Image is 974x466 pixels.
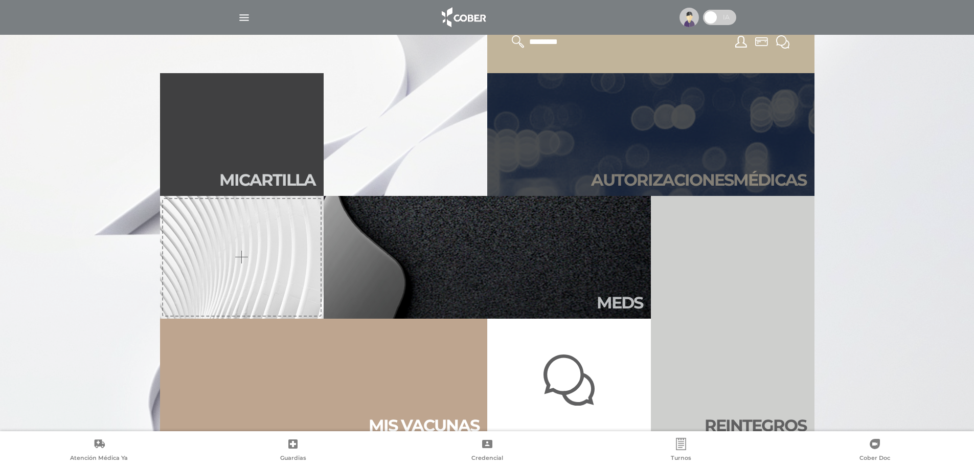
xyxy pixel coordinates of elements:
h2: Mi car tilla [219,170,315,190]
img: profile-placeholder.svg [679,8,699,27]
a: Mis vacunas [160,319,487,441]
a: Turnos [584,438,778,464]
a: Guardias [196,438,390,464]
a: Atención Médica Ya [2,438,196,464]
h2: Autori zaciones médicas [591,170,806,190]
a: Reintegros [651,196,814,441]
img: Cober_menu-lines-white.svg [238,11,251,24]
span: Credencial [471,454,503,463]
span: Cober Doc [859,454,890,463]
a: Autorizacionesmédicas [487,73,814,196]
h2: Rein te gros [705,416,806,435]
span: Atención Médica Ya [70,454,128,463]
a: Credencial [390,438,584,464]
span: Turnos [671,454,691,463]
a: Micartilla [160,73,324,196]
a: Meds [324,196,651,319]
a: Cober Doc [778,438,972,464]
span: Guardias [280,454,306,463]
h2: Meds [597,293,643,313]
img: logo_cober_home-white.png [436,5,490,30]
h2: Mis vacu nas [369,416,479,435]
